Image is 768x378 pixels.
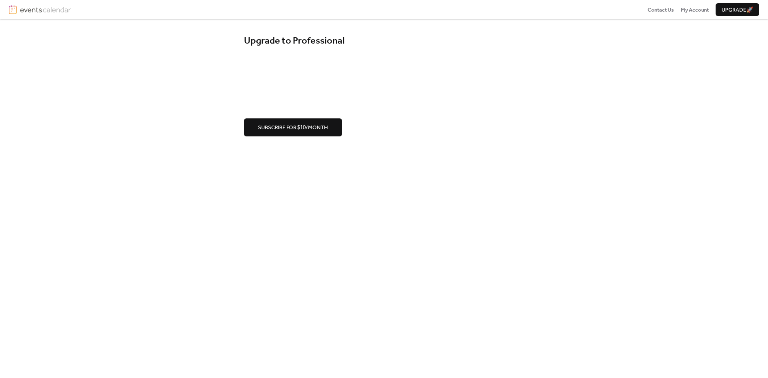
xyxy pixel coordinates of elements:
[722,6,753,14] span: Upgrade 🚀
[258,124,328,132] span: Subscribe for $10/month
[244,35,524,47] div: Upgrade to Professional
[244,118,342,136] button: Subscribe for $10/month
[9,5,17,14] img: logo
[648,6,674,14] a: Contact Us
[681,6,709,14] a: My Account
[716,3,759,16] button: Upgrade🚀
[242,58,526,108] iframe: Secure payment input frame
[20,5,71,14] img: logotype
